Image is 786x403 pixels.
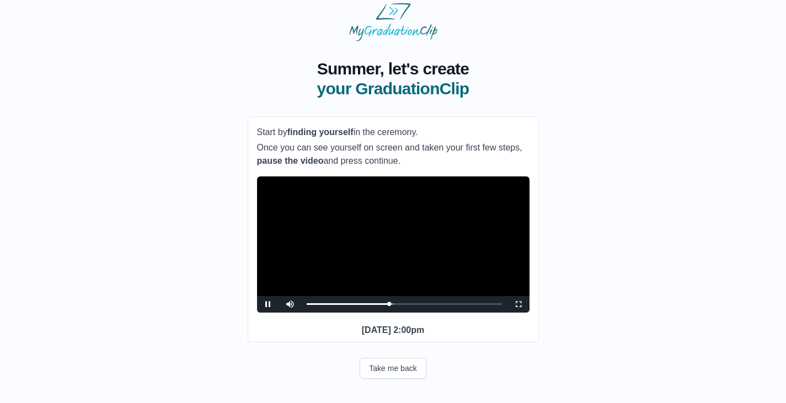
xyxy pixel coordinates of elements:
b: pause the video [257,156,324,165]
button: Take me back [360,358,426,379]
button: Fullscreen [507,296,530,313]
button: Mute [279,296,301,313]
p: [DATE] 2:00pm [257,324,530,337]
p: Start by in the ceremony. [257,126,530,139]
div: Video Player [257,176,530,313]
p: Once you can see yourself on screen and taken your first few steps, and press continue. [257,141,530,168]
div: Progress Bar [307,303,502,305]
span: Summer, let's create [317,59,469,79]
button: Pause [257,296,279,313]
img: MyGraduationClip [349,3,437,41]
b: finding yourself [287,127,354,137]
span: your GraduationClip [317,79,469,99]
